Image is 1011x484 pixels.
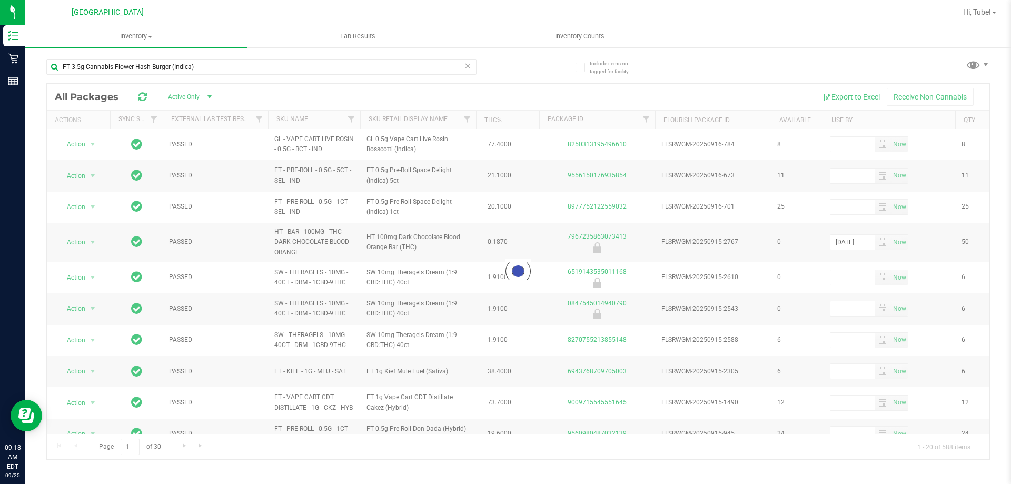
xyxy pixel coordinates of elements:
span: Inventory [25,32,247,41]
iframe: Resource center [11,400,42,431]
span: Clear [464,59,471,73]
input: Search Package ID, Item Name, SKU, Lot or Part Number... [46,59,477,75]
a: Lab Results [247,25,469,47]
inline-svg: Retail [8,53,18,64]
inline-svg: Inventory [8,31,18,41]
p: 09:18 AM EDT [5,443,21,471]
span: Hi, Tube! [963,8,991,16]
inline-svg: Reports [8,76,18,86]
span: Inventory Counts [541,32,619,41]
p: 09/25 [5,471,21,479]
span: Lab Results [326,32,390,41]
a: Inventory Counts [469,25,690,47]
a: Inventory [25,25,247,47]
span: [GEOGRAPHIC_DATA] [72,8,144,17]
span: Include items not tagged for facility [590,60,642,75]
